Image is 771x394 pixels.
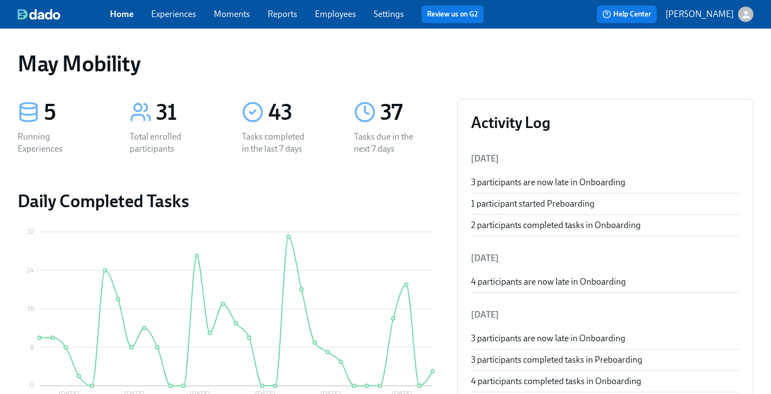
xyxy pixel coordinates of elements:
tspan: 24 [27,267,34,274]
a: Reports [268,9,297,19]
a: Review us on G2 [427,9,478,20]
div: Total enrolled participants [130,131,200,155]
a: Home [110,9,134,19]
div: 3 participants are now late in Onboarding [471,332,740,345]
li: [DATE] [471,302,740,328]
div: 31 [156,99,215,126]
div: 37 [380,99,440,126]
a: Experiences [151,9,196,19]
div: Tasks completed in the last 7 days [242,131,312,155]
div: 2 participants completed tasks in Onboarding [471,219,740,231]
div: 3 participants completed tasks in Preboarding [471,354,740,366]
a: Settings [374,9,404,19]
button: [PERSON_NAME] [665,7,753,22]
div: 43 [268,99,328,126]
div: Running Experiences [18,131,88,155]
a: Employees [315,9,356,19]
div: 5 [44,99,103,126]
tspan: 8 [30,343,34,351]
div: Tasks due in the next 7 days [354,131,424,155]
h3: Activity Log [471,113,740,132]
tspan: 32 [27,228,34,236]
p: [PERSON_NAME] [665,8,734,20]
button: Review us on G2 [421,5,484,23]
h2: Daily Completed Tasks [18,190,440,212]
tspan: 0 [30,382,34,390]
tspan: 16 [27,305,34,313]
div: 1 participant started Preboarding [471,198,740,210]
img: dado [18,9,60,20]
a: Moments [214,9,250,19]
h1: May Mobility [18,51,140,77]
div: 3 participants are now late in Onboarding [471,176,740,188]
li: [DATE] [471,245,740,271]
a: dado [18,9,110,20]
span: Help Center [602,9,651,20]
div: 4 participants completed tasks in Onboarding [471,375,740,387]
button: Help Center [597,5,657,23]
div: 4 participants are now late in Onboarding [471,276,740,288]
span: [DATE] [471,153,499,164]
